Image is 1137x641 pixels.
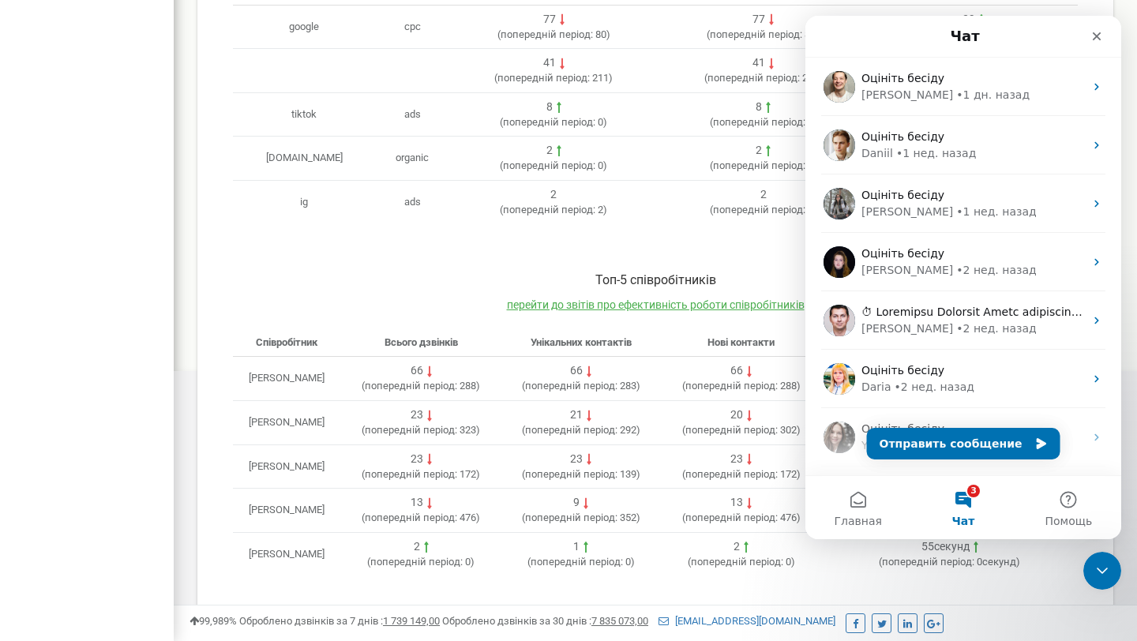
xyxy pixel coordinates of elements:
[570,363,583,379] div: 66
[682,380,801,392] span: ( 288 )
[713,204,805,216] span: попередній період:
[233,92,376,137] td: tiktok
[730,363,743,379] div: 66
[507,298,805,311] a: перейти до звітів про ефективність роботи співробітників
[525,468,617,480] span: попередній період:
[376,180,449,223] td: ads
[550,187,557,203] div: 2
[497,72,590,84] span: попередній період:
[570,452,583,467] div: 23
[522,380,640,392] span: ( 283 )
[233,180,376,223] td: ig
[595,272,716,287] span: Toп-5 співробітників
[365,424,457,436] span: попередній період:
[385,336,458,348] span: Всього дзвінків
[503,159,595,171] span: попередній період:
[370,556,463,568] span: попередній період:
[233,532,341,575] td: [PERSON_NAME]
[1083,552,1121,590] iframe: Intercom live chat
[713,116,805,128] span: попередній період:
[730,495,743,511] div: 13
[362,424,480,436] span: ( 323 )
[376,137,449,181] td: organic
[500,204,607,216] span: ( 2 )
[752,12,765,28] div: 77
[411,452,423,467] div: 23
[682,424,801,436] span: ( 302 )
[682,468,801,480] span: ( 172 )
[522,424,640,436] span: ( 292 )
[527,556,635,568] span: ( 0 )
[685,424,778,436] span: попередній період:
[543,12,556,28] div: 77
[573,539,580,555] div: 1
[921,539,970,555] div: 55секунд
[734,539,740,555] div: 2
[756,143,762,159] div: 2
[414,539,420,555] div: 2
[691,556,783,568] span: попередній період:
[503,204,595,216] span: попередній період:
[362,512,480,523] span: ( 476 )
[659,615,835,627] a: [EMAIL_ADDRESS][DOMAIN_NAME]
[497,28,610,40] span: ( 80 )
[685,468,778,480] span: попередній період:
[707,28,820,40] span: ( 80 )
[752,55,765,71] div: 41
[882,556,974,568] span: попередній період:
[411,363,423,379] div: 66
[685,512,778,523] span: попередній період:
[525,380,617,392] span: попередній період:
[362,380,480,392] span: ( 288 )
[805,16,1121,539] iframe: Intercom live chat
[522,468,640,480] span: ( 139 )
[411,495,423,511] div: 13
[233,489,341,533] td: [PERSON_NAME]
[233,357,341,401] td: [PERSON_NAME]
[383,615,440,627] u: 1 739 149,00
[730,407,743,423] div: 20
[239,615,440,627] span: Оброблено дзвінків за 7 днів :
[256,336,317,348] span: Співробітник
[367,556,475,568] span: ( 0 )
[362,468,480,480] span: ( 172 )
[710,28,802,40] span: попередній період:
[713,159,805,171] span: попередній період:
[760,187,767,203] div: 2
[233,137,376,181] td: [DOMAIN_NAME]
[365,380,457,392] span: попередній період:
[730,452,743,467] div: 23
[233,401,341,445] td: [PERSON_NAME]
[500,116,607,128] span: ( 0 )
[376,5,449,49] td: cpc
[376,92,449,137] td: ads
[543,55,556,71] div: 41
[546,143,553,159] div: 2
[685,380,778,392] span: попередній період:
[494,72,613,84] span: ( 211 )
